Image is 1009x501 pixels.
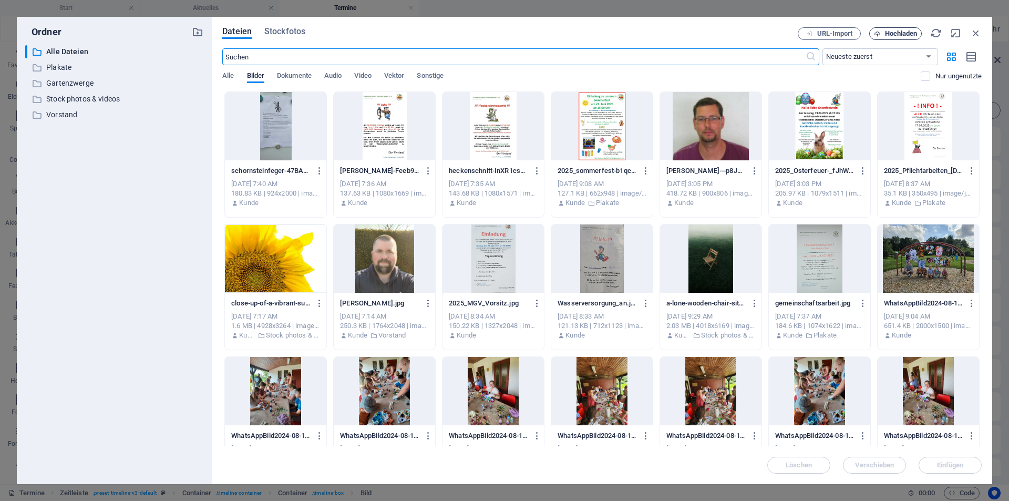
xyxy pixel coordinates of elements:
div: [DATE] 7:37 AM [775,312,864,321]
p: Ordner [25,25,61,39]
div: [DATE] 7:35 AM [449,179,538,189]
p: Zeigt nur Dateien an, die nicht auf der Website verwendet werden. Dateien, die während dieser Sit... [935,71,982,81]
div: Stock photos & videos [25,93,203,106]
p: WhatsAppBild2024-08-17um21.27.02_f5d521b5.jpg [449,431,528,441]
span: Vektor [384,69,405,84]
span: Stockfotos [264,25,305,38]
div: [DATE] 3:03 PM [775,179,864,189]
p: WhatsAppBild2024-08-17um21.27.01_0beb06b4.jpg [558,431,636,441]
p: Frank---p8JHE_1J2fUbuse9K5SQ.png [666,166,745,176]
div: [DATE] 8:20 AM [775,444,864,454]
div: [DATE] 8:21 AM [666,444,755,454]
p: Kunde [348,198,367,208]
div: [DATE] 8:57 AM [558,444,646,454]
div: 184.6 KB | 1074x1622 | image/jpeg [775,321,864,331]
p: WhatsAppBild2024-08-17um21.27.03_273156fe.jpg [340,431,419,441]
div: [DATE] 8:58 AM [340,444,429,454]
div: [DATE] 7:17 AM [231,312,320,321]
span: Video [354,69,371,84]
input: Suchen [222,48,805,65]
p: Kunde [674,198,694,208]
p: heckenschnitt-InXR1csQvbeQba_AFOfKVw.jpg [449,166,528,176]
p: Stock photos & videos [266,331,320,340]
p: WhatsAppBild2024-08-17um21.27.01_0beb06b4.jpg [666,431,745,441]
span: Alle [222,69,234,84]
div: 180.83 KB | 924x2000 | image/jpeg [231,189,320,198]
div: 205.97 KB | 1079x1511 | image/jpeg [775,189,864,198]
div: [DATE] 8:20 AM [884,444,973,454]
div: [DATE] 7:14 AM [340,312,429,321]
span: Bilder [247,69,265,84]
p: [PERSON_NAME]-Feeb9d1XefcO7TzbFs_f_w.jpg [340,166,419,176]
div: 35.1 KB | 350x495 | image/jpeg [884,189,973,198]
p: Kunde [457,331,476,340]
p: WhatsAppBild2024-08-17um21.27.03_0c27720a.jpg [231,431,310,441]
p: 2025_MGV_Vorsitz.jpg [449,299,528,308]
p: 2025_sommerfest-b1qceOFBNFhUmxeiue94jQ.JPG [558,166,636,176]
div: [DATE] 8:33 AM [558,312,646,321]
div: [DATE] 9:08 AM [558,179,646,189]
p: 2025_Pflichtarbeiten_Ostern.jpg [884,166,963,176]
p: Kunde [565,331,585,340]
p: Plakate [814,331,837,340]
div: Vorstand [25,108,203,121]
div: 2.03 MB | 4018x6169 | image/jpeg [666,321,755,331]
div: [DATE] 8:58 AM [231,444,320,454]
p: Kunde [457,198,476,208]
p: 2025_Osterfeuer-_fJhWhtAmvv3nZlu1hLXHA.jpg [775,166,854,176]
p: Stock photos & videos [46,93,184,105]
p: WhatsAppBild2024-08-17um21.27.03_273156fe.jpg [775,431,854,441]
div: [DATE] 7:40 AM [231,179,320,189]
div: Von: Kunde | Ordner: Stock photos & videos [666,331,755,340]
p: Kunde [783,331,802,340]
p: Kunde [348,331,367,340]
div: Von: Kunde | Ordner: Stock photos & videos [231,331,320,340]
p: Kunde [239,198,259,208]
p: Plakate [596,198,619,208]
div: 1.6 MB | 4928x3264 | image/jpeg [231,321,320,331]
button: URL-Import [798,27,861,40]
p: [PERSON_NAME].jpg [340,299,419,308]
div: [DATE] 9:04 AM [884,312,973,321]
div: Gartenzwerge [25,77,203,90]
p: Kunde [674,331,689,340]
i: Neu laden [930,27,942,39]
div: 250.3 KB | 1764x2048 | image/jpeg [340,321,429,331]
p: Kunde [239,331,254,340]
div: [DATE] 8:34 AM [449,312,538,321]
div: [DATE] 8:37 AM [884,179,973,189]
div: 137.63 KB | 1080x1669 | image/jpeg [340,189,429,198]
div: 127.1 KB | 662x948 | image/jpeg [558,189,646,198]
span: Dokumente [277,69,312,84]
div: [DATE] 9:29 AM [666,312,755,321]
p: Kunde [783,198,802,208]
span: Audio [324,69,342,84]
p: Kunde [892,331,911,340]
i: Schließen [970,27,982,39]
div: 651.4 KB | 2000x1500 | image/jpeg [884,321,973,331]
button: Hochladen [869,27,922,40]
div: Plakate [25,61,203,74]
span: Dateien [222,25,252,38]
p: close-up-of-a-vibrant-sunflower-against-a-bright-background-showcasing-its-intricate-details-and-... [231,299,310,308]
p: WhatsAppBild2024-08-17um21.27.02_f5d521b5.jpg [884,431,963,441]
p: Vorstand [46,109,184,121]
p: Stock photos & videos [701,331,755,340]
i: Neuen Ordner erstellen [192,26,203,38]
div: [DATE] 8:57 AM [449,444,538,454]
div: [DATE] 3:05 PM [666,179,755,189]
div: 418.72 KB | 900x806 | image/png [666,189,755,198]
p: Vorstand [378,331,406,340]
div: [DATE] 7:36 AM [340,179,429,189]
p: Alle Dateien [46,46,184,58]
p: Wasserversorgung_an.jpg [558,299,636,308]
p: Plakate [922,198,945,208]
span: Sonstige [417,69,444,84]
p: Kunde [892,198,911,208]
span: Hochladen [885,30,918,37]
div: 150.22 KB | 1327x2048 | image/jpeg [449,321,538,331]
span: URL-Import [817,30,853,37]
div: 121.13 KB | 712x1123 | image/jpeg [558,321,646,331]
p: Kunde [565,198,585,208]
div: ​ [25,45,27,58]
